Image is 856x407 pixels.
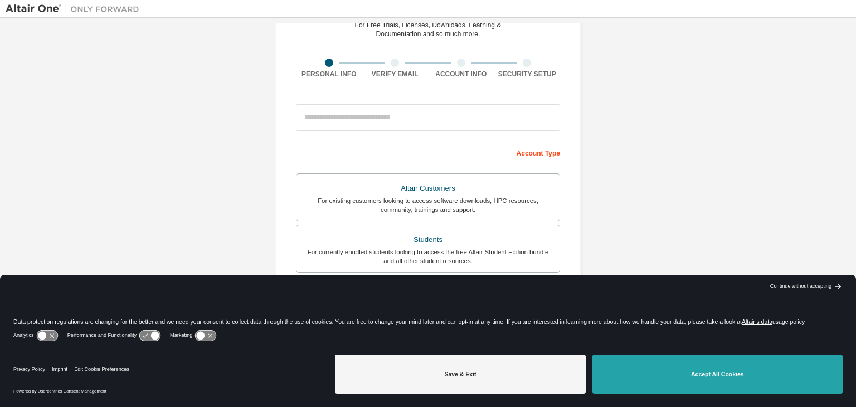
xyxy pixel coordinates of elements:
div: For existing customers looking to access software downloads, HPC resources, community, trainings ... [303,196,553,214]
div: Account Info [428,70,494,79]
div: Account Type [296,143,560,161]
img: Altair One [6,3,145,14]
div: Altair Customers [303,181,553,196]
div: Personal Info [296,70,362,79]
div: Security Setup [494,70,561,79]
div: Students [303,232,553,248]
div: For Free Trials, Licenses, Downloads, Learning & Documentation and so much more. [355,21,502,38]
div: Verify Email [362,70,429,79]
div: For currently enrolled students looking to access the free Altair Student Edition bundle and all ... [303,248,553,265]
